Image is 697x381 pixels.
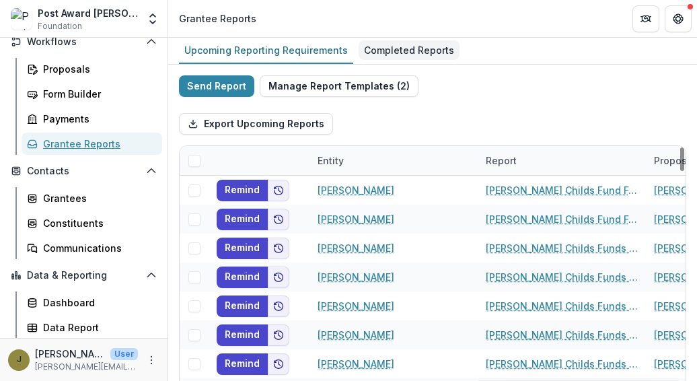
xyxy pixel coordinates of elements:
[143,352,159,368] button: More
[22,108,162,130] a: Payments
[22,83,162,105] a: Form Builder
[22,291,162,314] a: Dashboard
[179,11,256,26] div: Grantee Reports
[179,113,333,135] button: Export Upcoming Reports
[27,36,141,48] span: Workflows
[43,241,151,255] div: Communications
[359,40,460,60] div: Completed Reports
[318,328,394,342] a: [PERSON_NAME]
[309,146,478,175] div: Entity
[43,62,151,76] div: Proposals
[38,6,138,20] div: Post Award [PERSON_NAME] Childs Memorial Fund
[318,212,394,226] a: [PERSON_NAME]
[478,146,646,175] div: Report
[43,112,151,126] div: Payments
[174,9,262,28] nav: breadcrumb
[217,324,268,346] button: Remind
[217,238,268,259] button: Remind
[268,267,289,288] button: Add to friends
[309,153,352,168] div: Entity
[486,241,638,255] a: [PERSON_NAME] Childs Funds Fellow’s Annual Progress Report
[665,5,692,32] button: Get Help
[22,212,162,234] a: Constituents
[318,270,394,284] a: [PERSON_NAME]
[217,296,268,317] button: Remind
[359,38,460,64] a: Completed Reports
[143,5,162,32] button: Open entity switcher
[268,209,289,230] button: Add to friends
[318,299,394,313] a: [PERSON_NAME]
[632,5,659,32] button: Partners
[22,237,162,259] a: Communications
[268,180,289,201] button: Add to friends
[5,265,162,286] button: Open Data & Reporting
[11,8,32,30] img: Post Award Jane Coffin Childs Memorial Fund
[27,166,141,177] span: Contacts
[486,357,638,371] a: [PERSON_NAME] Childs Funds Fellow’s Annual Progress Report
[43,87,151,101] div: Form Builder
[43,320,151,335] div: Data Report
[22,187,162,209] a: Grantees
[217,353,268,375] button: Remind
[268,324,289,346] button: Add to friends
[486,299,638,313] a: [PERSON_NAME] Childs Funds Fellow’s Annual Progress Report
[110,348,138,360] p: User
[5,160,162,182] button: Open Contacts
[260,75,418,97] button: Manage Report Templates (2)
[486,183,638,197] a: [PERSON_NAME] Childs Fund Fellowship Award Financial Expenditure Report
[38,20,82,32] span: Foundation
[22,133,162,155] a: Grantee Reports
[179,40,353,60] div: Upcoming Reporting Requirements
[5,31,162,53] button: Open Workflows
[179,38,353,64] a: Upcoming Reporting Requirements
[35,347,105,361] p: [PERSON_NAME]
[17,355,22,364] div: Jamie
[35,361,138,373] p: [PERSON_NAME][EMAIL_ADDRESS][PERSON_NAME][DOMAIN_NAME]
[268,296,289,317] button: Add to friends
[486,328,638,342] a: [PERSON_NAME] Childs Funds Fellow’s Annual Progress Report
[43,296,151,310] div: Dashboard
[27,270,141,281] span: Data & Reporting
[318,357,394,371] a: [PERSON_NAME]
[179,75,254,97] button: Send Report
[318,241,394,255] a: [PERSON_NAME]
[217,180,268,201] button: Remind
[43,191,151,205] div: Grantees
[268,238,289,259] button: Add to friends
[486,270,638,284] a: [PERSON_NAME] Childs Funds Fellow’s Annual Progress Report
[318,183,394,197] a: [PERSON_NAME]
[43,216,151,230] div: Constituents
[478,153,525,168] div: Report
[268,353,289,375] button: Add to friends
[43,137,151,151] div: Grantee Reports
[22,58,162,80] a: Proposals
[217,209,268,230] button: Remind
[22,316,162,339] a: Data Report
[486,212,638,226] a: [PERSON_NAME] Childs Fund Fellowship Award Financial Expenditure Report
[217,267,268,288] button: Remind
